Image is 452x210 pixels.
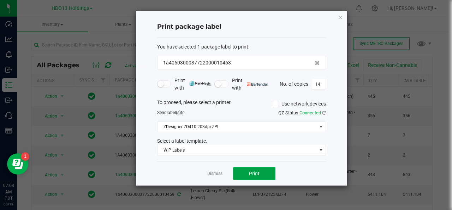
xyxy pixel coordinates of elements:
span: Connected [299,110,321,115]
span: Send to: [157,110,186,115]
img: mark_magic_cybra.png [189,81,211,86]
label: Use network devices [272,100,326,108]
span: Print [249,171,260,176]
h4: Print package label [157,22,326,32]
iframe: Resource center unread badge [21,152,29,161]
span: 1a4060300037722000010463 [163,59,231,67]
button: Print [233,167,275,180]
div: Select a label template. [152,137,331,145]
span: ZDesigner ZD410-203dpi ZPL [157,122,317,132]
span: Print with [174,77,211,92]
span: QZ Status: [278,110,326,115]
img: bartender.png [247,83,268,86]
span: Print with [232,77,268,92]
a: Dismiss [207,171,222,177]
span: No. of copies [280,81,308,86]
span: WIP Labels [157,145,317,155]
div: To proceed, please select a printer. [152,99,331,109]
div: : [157,43,326,51]
span: label(s) [167,110,181,115]
iframe: Resource center [7,153,28,175]
span: You have selected 1 package label to print [157,44,248,50]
